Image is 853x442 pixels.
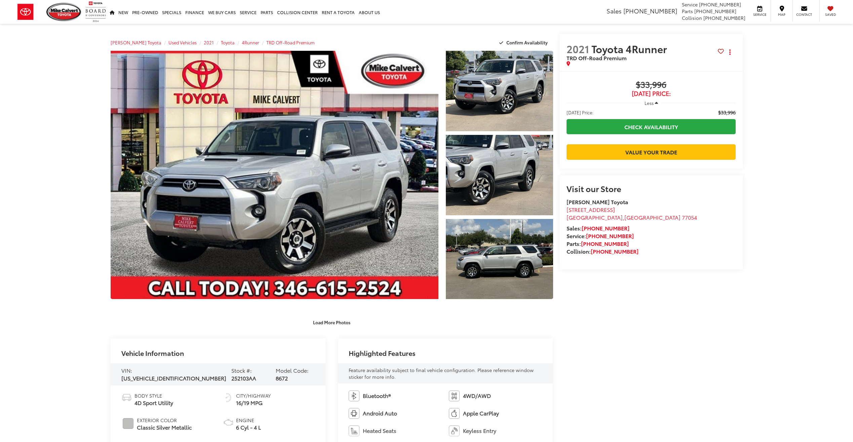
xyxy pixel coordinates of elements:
[121,366,132,374] span: VIN:
[624,213,681,221] span: [GEOGRAPHIC_DATA]
[724,46,736,58] button: Actions
[446,51,553,131] a: Expand Photo 1
[607,6,622,15] span: Sales
[445,134,554,216] img: 2021 Toyota 4Runner TRD Off-Road Premium
[567,90,736,97] span: [DATE] Price:
[567,247,638,255] strong: Collision:
[567,119,736,134] a: Check Availability
[623,6,677,15] span: [PHONE_NUMBER]
[718,109,736,116] span: $33,996
[567,224,629,232] strong: Sales:
[121,374,226,382] span: [US_VEHICLE_IDENTIFICATION_NUMBER]
[567,109,593,116] span: [DATE] Price:
[796,12,812,17] span: Contact
[567,41,589,56] span: 2021
[204,39,214,45] a: 2021
[463,392,491,400] span: 4WD/AWD
[682,213,697,221] span: 77054
[641,97,661,109] button: Less
[586,232,634,240] a: [PHONE_NUMBER]
[567,206,697,221] a: [STREET_ADDRESS] [GEOGRAPHIC_DATA],[GEOGRAPHIC_DATA] 77054
[703,14,745,21] span: [PHONE_NUMBER]
[111,39,161,45] a: [PERSON_NAME] Toyota
[231,374,256,382] span: 252103AA
[231,366,252,374] span: Stock #:
[506,39,548,45] span: Confirm Availability
[567,206,615,213] span: [STREET_ADDRESS]
[349,349,416,357] h2: Highlighted Features
[349,408,359,419] img: Android Auto
[446,219,553,299] a: Expand Photo 3
[137,417,192,423] span: Exterior Color
[123,418,133,429] span: #BEBFBC
[591,41,669,56] span: Toyota 4Runner
[363,409,397,417] span: Android Auto
[349,391,359,401] img: Bluetooth®
[134,392,173,399] span: Body Style
[349,426,359,436] img: Heated Seats
[221,39,235,45] a: Toyota
[591,247,638,255] a: [PHONE_NUMBER]
[699,1,741,8] span: [PHONE_NUMBER]
[682,1,698,8] span: Service
[449,391,460,401] img: 4WD/AWD
[682,8,693,14] span: Parts
[823,12,838,17] span: Saved
[242,39,259,45] a: 4Runner
[363,392,391,400] span: Bluetooth®
[567,80,736,90] span: $33,996
[308,316,355,328] button: Load More Photos
[236,423,261,431] span: 6 Cyl - 4 L
[567,144,736,159] a: Value Your Trade
[46,3,82,21] img: Mike Calvert Toyota
[111,51,439,299] a: Expand Photo 0
[694,8,736,14] span: [PHONE_NUMBER]
[496,37,553,48] button: Confirm Availability
[107,49,442,300] img: 2021 Toyota 4Runner TRD Off-Road Premium
[449,408,460,419] img: Apple CarPlay
[581,240,629,247] a: [PHONE_NUMBER]
[449,426,460,436] img: Keyless Entry
[236,417,261,423] span: Engine
[682,14,702,21] span: Collision
[463,409,499,417] span: Apple CarPlay
[729,49,731,55] span: dropdown dots
[266,39,315,45] a: TRD Off-Road Premium
[567,54,627,62] span: TRD Off-Road Premium
[168,39,197,45] a: Used Vehicles
[567,184,736,193] h2: Visit our Store
[567,240,629,247] strong: Parts:
[567,198,628,206] strong: [PERSON_NAME] Toyota
[567,232,634,240] strong: Service:
[582,224,629,232] a: [PHONE_NUMBER]
[349,367,534,380] span: Feature availability subject to final vehicle configuration. Please reference window sticker for ...
[236,399,271,407] span: 16/19 MPG
[276,366,309,374] span: Model Code:
[645,100,654,106] span: Less
[567,213,623,221] span: [GEOGRAPHIC_DATA]
[567,213,697,221] span: ,
[446,135,553,215] a: Expand Photo 2
[137,423,192,431] span: Classic Silver Metallic
[774,12,789,17] span: Map
[223,392,234,403] img: Fuel Economy
[121,349,184,357] h2: Vehicle Information
[276,374,288,382] span: 8672
[236,392,271,399] span: City/Highway
[445,50,554,132] img: 2021 Toyota 4Runner TRD Off-Road Premium
[752,12,767,17] span: Service
[134,399,173,407] span: 4D Sport Utility
[445,218,554,300] img: 2021 Toyota 4Runner TRD Off-Road Premium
